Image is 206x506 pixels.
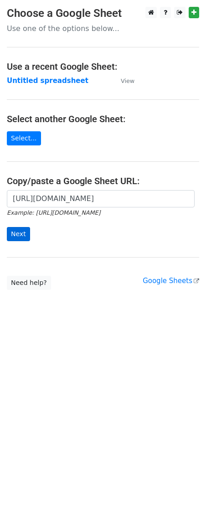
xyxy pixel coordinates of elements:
[7,276,51,290] a: Need help?
[7,176,199,186] h4: Copy/paste a Google Sheet URL:
[7,190,195,207] input: Paste your Google Sheet URL here
[7,227,30,241] input: Next
[7,61,199,72] h4: Use a recent Google Sheet:
[7,114,199,124] h4: Select another Google Sheet:
[7,209,100,216] small: Example: [URL][DOMAIN_NAME]
[7,7,199,20] h3: Choose a Google Sheet
[7,24,199,33] p: Use one of the options below...
[143,277,199,285] a: Google Sheets
[7,77,88,85] a: Untitled spreadsheet
[7,131,41,145] a: Select...
[121,77,134,84] small: View
[112,77,134,85] a: View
